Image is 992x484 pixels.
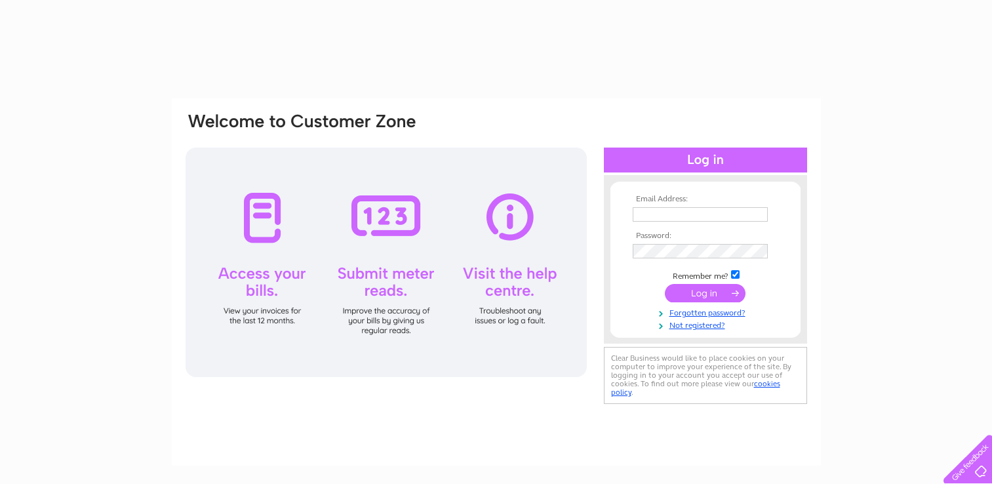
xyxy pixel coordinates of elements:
th: Password: [629,232,782,241]
input: Submit [665,284,745,302]
a: Forgotten password? [633,306,782,318]
th: Email Address: [629,195,782,204]
a: Not registered? [633,318,782,331]
a: cookies policy [611,379,780,397]
td: Remember me? [629,268,782,281]
div: Clear Business would like to place cookies on your computer to improve your experience of the sit... [604,347,807,404]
